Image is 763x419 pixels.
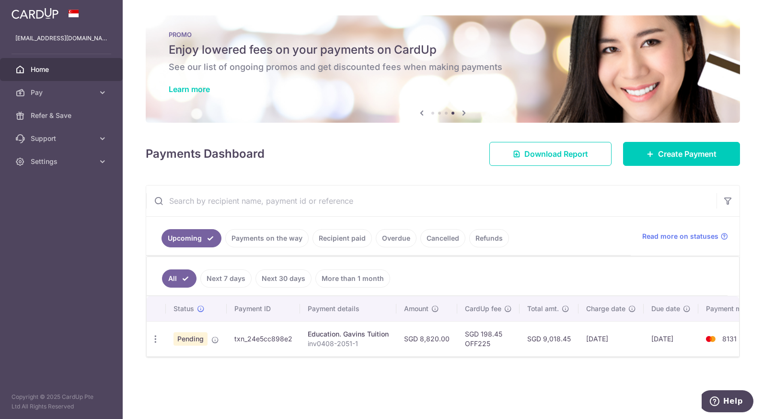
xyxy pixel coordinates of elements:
td: SGD 9,018.45 [520,321,578,356]
span: Total amt. [527,304,559,314]
span: 8131 [722,335,737,343]
span: Pay [31,88,94,97]
span: Download Report [524,148,588,160]
div: Education. Gavins Tuition [308,329,389,339]
td: SGD 198.45 OFF225 [457,321,520,356]
img: Bank Card [701,333,720,345]
span: Create Payment [658,148,717,160]
td: [DATE] [578,321,644,356]
a: Read more on statuses [642,232,728,241]
span: Home [31,65,94,74]
span: Read more on statuses [642,232,718,241]
span: Pending [173,332,208,346]
p: inv0408-2051-1 [308,339,389,349]
a: Refunds [469,229,509,247]
a: Learn more [169,84,210,94]
p: PROMO [169,31,717,38]
span: Charge date [586,304,625,314]
span: Due date [651,304,680,314]
a: Payments on the way [225,229,309,247]
span: CardUp fee [465,304,501,314]
span: Support [31,134,94,143]
a: Create Payment [623,142,740,166]
a: Cancelled [420,229,465,247]
td: txn_24e5cc898e2 [227,321,300,356]
a: Next 7 days [200,269,252,288]
span: Status [173,304,194,314]
img: CardUp [12,8,58,19]
h6: See our list of ongoing promos and get discounted fees when making payments [169,61,717,73]
a: Upcoming [162,229,221,247]
span: Settings [31,157,94,166]
td: [DATE] [644,321,698,356]
a: Next 30 days [255,269,312,288]
span: Refer & Save [31,111,94,120]
a: All [162,269,197,288]
h5: Enjoy lowered fees on your payments on CardUp [169,42,717,58]
a: More than 1 month [315,269,390,288]
th: Payment ID [227,296,300,321]
a: Download Report [489,142,612,166]
iframe: Opens a widget where you can find more information [702,390,753,414]
img: Latest Promos banner [146,15,740,123]
td: SGD 8,820.00 [396,321,457,356]
span: Amount [404,304,428,314]
a: Recipient paid [312,229,372,247]
input: Search by recipient name, payment id or reference [146,186,717,216]
th: Payment details [300,296,396,321]
a: Overdue [376,229,416,247]
p: [EMAIL_ADDRESS][DOMAIN_NAME] [15,34,107,43]
h4: Payments Dashboard [146,145,265,163]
